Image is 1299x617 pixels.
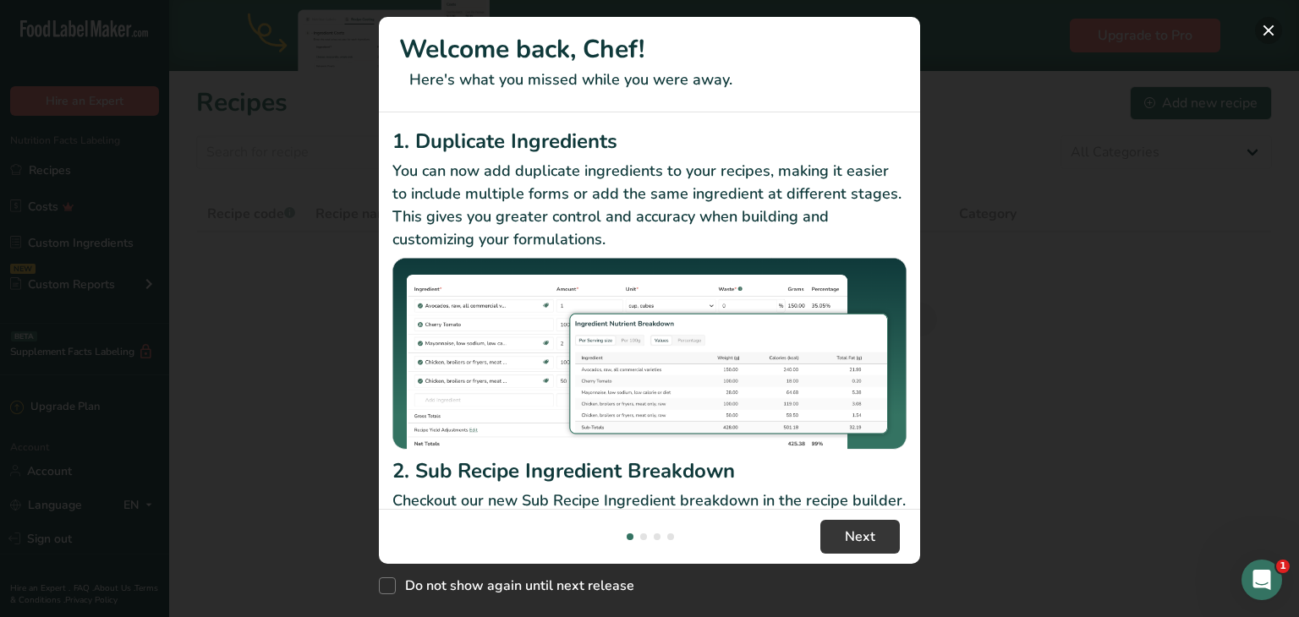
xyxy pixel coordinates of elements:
p: You can now add duplicate ingredients to your recipes, making it easier to include multiple forms... [392,160,907,251]
img: Duplicate Ingredients [392,258,907,450]
iframe: Intercom live chat [1241,560,1282,600]
h2: 1. Duplicate Ingredients [392,126,907,156]
span: 1 [1276,560,1290,573]
h2: 2. Sub Recipe Ingredient Breakdown [392,456,907,486]
p: Checkout our new Sub Recipe Ingredient breakdown in the recipe builder. You can now see your Reci... [392,489,907,558]
h1: Welcome back, Chef! [399,30,900,68]
span: Do not show again until next release [396,577,634,594]
button: Next [820,520,900,554]
p: Here's what you missed while you were away. [399,68,900,91]
span: Next [845,527,875,547]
